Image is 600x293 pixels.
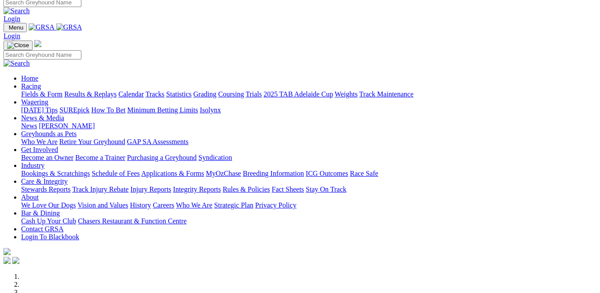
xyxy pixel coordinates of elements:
[206,170,241,177] a: MyOzChase
[21,209,60,217] a: Bar & Dining
[21,122,596,130] div: News & Media
[21,82,41,90] a: Racing
[335,90,358,98] a: Weights
[141,170,204,177] a: Applications & Forms
[127,138,189,145] a: GAP SA Assessments
[173,185,221,193] a: Integrity Reports
[21,185,70,193] a: Stewards Reports
[21,178,68,185] a: Care & Integrity
[21,225,63,233] a: Contact GRSA
[21,233,79,241] a: Login To Blackbook
[272,185,304,193] a: Fact Sheets
[21,154,73,161] a: Become an Owner
[21,146,58,153] a: Get Involved
[21,217,596,225] div: Bar & Dining
[218,90,244,98] a: Coursing
[4,23,27,32] button: Toggle navigation
[306,185,346,193] a: Stay On Track
[21,106,596,114] div: Wagering
[198,154,232,161] a: Syndication
[21,154,596,162] div: Get Involved
[21,122,37,130] a: News
[153,201,174,209] a: Careers
[21,170,596,178] div: Industry
[56,23,82,31] img: GRSA
[21,193,39,201] a: About
[263,90,333,98] a: 2025 TAB Adelaide Cup
[4,248,11,255] img: logo-grsa-white.png
[4,50,81,59] input: Search
[245,90,262,98] a: Trials
[21,74,38,82] a: Home
[21,106,58,114] a: [DATE] Tips
[39,122,95,130] a: [PERSON_NAME]
[118,90,144,98] a: Calendar
[223,185,270,193] a: Rules & Policies
[21,162,44,169] a: Industry
[130,201,151,209] a: History
[21,138,58,145] a: Who We Are
[21,90,62,98] a: Fields & Form
[9,24,23,31] span: Menu
[21,90,596,98] div: Racing
[243,170,304,177] a: Breeding Information
[176,201,212,209] a: Who We Are
[21,170,90,177] a: Bookings & Scratchings
[359,90,413,98] a: Track Maintenance
[306,170,348,177] a: ICG Outcomes
[59,138,125,145] a: Retire Your Greyhound
[166,90,192,98] a: Statistics
[4,7,30,15] img: Search
[77,201,128,209] a: Vision and Values
[12,257,19,264] img: twitter.svg
[64,90,117,98] a: Results & Replays
[4,59,30,67] img: Search
[350,170,378,177] a: Race Safe
[91,106,126,114] a: How To Bet
[78,217,187,225] a: Chasers Restaurant & Function Centre
[29,23,55,31] img: GRSA
[255,201,296,209] a: Privacy Policy
[146,90,165,98] a: Tracks
[75,154,125,161] a: Become a Trainer
[4,15,20,22] a: Login
[130,185,171,193] a: Injury Reports
[91,170,139,177] a: Schedule of Fees
[59,106,89,114] a: SUREpick
[4,32,20,40] a: Login
[194,90,216,98] a: Grading
[200,106,221,114] a: Isolynx
[21,98,48,106] a: Wagering
[21,201,596,209] div: About
[34,40,41,47] img: logo-grsa-white.png
[4,257,11,264] img: facebook.svg
[21,114,64,122] a: News & Media
[7,42,29,49] img: Close
[4,41,33,50] button: Toggle navigation
[21,130,77,137] a: Greyhounds as Pets
[127,106,198,114] a: Minimum Betting Limits
[21,138,596,146] div: Greyhounds as Pets
[21,185,596,193] div: Care & Integrity
[21,217,76,225] a: Cash Up Your Club
[21,201,76,209] a: We Love Our Dogs
[72,185,128,193] a: Track Injury Rebate
[214,201,253,209] a: Strategic Plan
[127,154,197,161] a: Purchasing a Greyhound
